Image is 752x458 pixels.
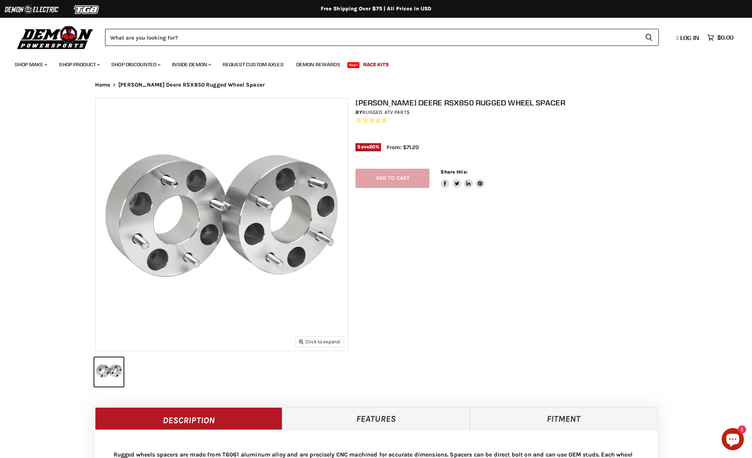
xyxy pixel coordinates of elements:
aside: Share this: [441,169,485,188]
h1: [PERSON_NAME] Deere RSX850 Rugged Wheel Spacer [355,98,665,107]
a: Features [282,407,470,430]
a: Fitment [470,407,657,430]
a: Rugged ATV Parts [362,109,410,115]
img: Demon Powersports [15,24,96,50]
span: $0.00 [717,34,734,41]
a: Home [95,82,111,88]
a: Shop Product [53,57,104,72]
img: John Deere RSX850 Rugged Wheel Spacer [95,98,348,351]
input: Search [105,29,639,46]
div: by [355,108,665,117]
span: Rated 0.0 out of 5 stars 0 reviews [355,117,665,125]
ul: Main menu [9,54,732,72]
button: John Deere RSX850 Rugged Wheel Spacer thumbnail [94,357,124,387]
a: Shop Discounted [106,57,165,72]
button: Search [639,29,659,46]
span: Log in [680,34,699,41]
nav: Breadcrumbs [80,82,672,88]
a: Shop Make [9,57,52,72]
span: From: $71.20 [387,144,419,151]
span: Share this: [441,169,467,175]
button: Click to expand [296,337,344,347]
a: Log in [673,34,704,41]
a: Request Custom Axles [217,57,289,72]
span: [PERSON_NAME] Deere RSX850 Rugged Wheel Spacer [118,82,265,88]
img: Demon Electric Logo 2 [4,3,59,17]
div: Free Shipping Over $75 | All Prices In USD [80,6,672,12]
span: Save % [355,143,381,151]
a: Inside Demon [166,57,216,72]
span: Click to expand [299,339,340,344]
span: New! [347,62,360,68]
a: Demon Rewards [291,57,346,72]
a: Description [95,407,283,430]
img: TGB Logo 2 [59,3,115,17]
inbox-online-store-chat: Shopify online store chat [719,428,746,452]
form: Product [105,29,659,46]
a: $0.00 [704,32,737,43]
span: 20 [369,144,375,149]
a: Race Kits [358,57,394,72]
